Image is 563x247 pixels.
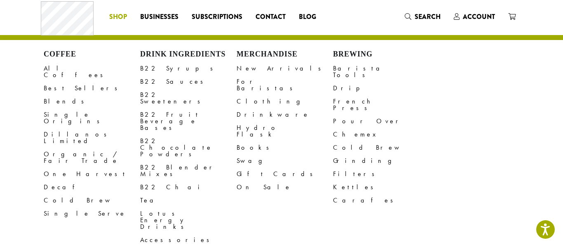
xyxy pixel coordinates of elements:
[415,12,441,21] span: Search
[109,12,127,22] span: Shop
[333,50,429,59] h4: Brewing
[140,194,237,207] a: Tea
[463,12,495,21] span: Account
[44,207,140,220] a: Single Serve
[140,181,237,194] a: B22 Chai
[333,181,429,194] a: Kettles
[237,167,333,181] a: Gift Cards
[44,128,140,148] a: Dillanos Limited
[44,95,140,108] a: Blends
[398,10,447,24] a: Search
[140,108,237,134] a: B22 Fruit Beverage Bases
[333,62,429,82] a: Barista Tools
[237,62,333,75] a: New Arrivals
[333,194,429,207] a: Carafes
[299,12,316,22] span: Blog
[237,154,333,167] a: Swag
[333,95,429,115] a: French Press
[44,194,140,207] a: Cold Brew
[140,62,237,75] a: B22 Syrups
[256,12,286,22] span: Contact
[333,82,429,95] a: Drip
[44,167,140,181] a: One Harvest
[237,50,333,59] h4: Merchandise
[237,75,333,95] a: For Baristas
[333,115,429,128] a: Pour Over
[140,12,178,22] span: Businesses
[237,108,333,121] a: Drinkware
[140,134,237,161] a: B22 Chocolate Powders
[44,108,140,128] a: Single Origins
[140,161,237,181] a: B22 Blender Mixes
[44,181,140,194] a: Decaf
[44,50,140,59] h4: Coffee
[237,121,333,141] a: Hydro Flask
[140,50,237,59] h4: Drink Ingredients
[192,12,242,22] span: Subscriptions
[140,75,237,88] a: B22 Sauces
[44,148,140,167] a: Organic / Fair Trade
[237,95,333,108] a: Clothing
[237,141,333,154] a: Books
[333,128,429,141] a: Chemex
[237,181,333,194] a: On Sale
[103,10,134,24] a: Shop
[44,62,140,82] a: All Coffees
[333,141,429,154] a: Cold Brew
[333,154,429,167] a: Grinding
[140,207,237,233] a: Lotus Energy Drinks
[333,167,429,181] a: Filters
[140,88,237,108] a: B22 Sweeteners
[44,82,140,95] a: Best Sellers
[140,233,237,247] a: Accessories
